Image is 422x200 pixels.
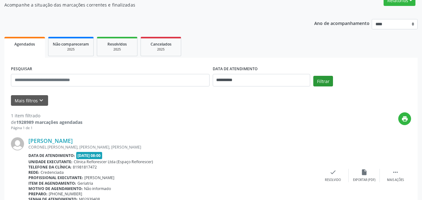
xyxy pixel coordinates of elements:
[73,164,97,170] span: 81981817472
[213,64,258,74] label: DATA DE ATENDIMENTO
[53,47,89,52] div: 2025
[11,125,82,131] div: Página 1 de 1
[28,181,76,186] b: Item de agendamento:
[145,47,176,52] div: 2025
[401,115,408,122] i: print
[313,76,333,86] button: Filtrar
[11,112,82,119] div: 1 item filtrado
[353,178,375,182] div: Exportar (PDF)
[392,169,399,176] i: 
[28,191,47,197] b: Preparo:
[84,175,114,180] span: [PERSON_NAME]
[11,137,24,150] img: img
[398,112,411,125] button: print
[53,41,89,47] span: Não compareceram
[11,64,32,74] label: PESQUISAR
[11,95,48,106] button: Mais filtroskeyboard_arrow_down
[14,41,35,47] span: Agendados
[49,191,82,197] span: [PHONE_NUMBER]
[28,164,72,170] b: Telefone da clínica:
[28,153,75,158] b: Data de atendimento:
[361,169,368,176] i: insert_drive_file
[28,144,317,150] div: CORONEL [PERSON_NAME], [PERSON_NAME], [PERSON_NAME]
[77,181,93,186] span: Geriatria
[74,159,153,164] span: Clínica Reflorescer Ltda (Espaço Reflorescer)
[28,170,39,175] b: Rede:
[41,170,64,175] span: Credenciada
[107,41,127,47] span: Resolvidos
[76,152,102,159] span: [DATE] 08:00
[314,19,370,27] p: Ano de acompanhamento
[151,41,171,47] span: Cancelados
[28,137,73,144] a: [PERSON_NAME]
[330,169,336,176] i: check
[102,47,133,52] div: 2025
[4,2,294,8] p: Acompanhe a situação das marcações correntes e finalizadas
[28,186,83,191] b: Motivo de agendamento:
[11,119,82,125] div: de
[28,175,83,180] b: Profissional executante:
[28,159,72,164] b: Unidade executante:
[325,178,341,182] div: Resolvido
[387,178,404,182] div: Mais ações
[38,97,45,104] i: keyboard_arrow_down
[84,186,111,191] span: Não informado
[16,119,82,125] strong: 1928989 marcações agendadas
